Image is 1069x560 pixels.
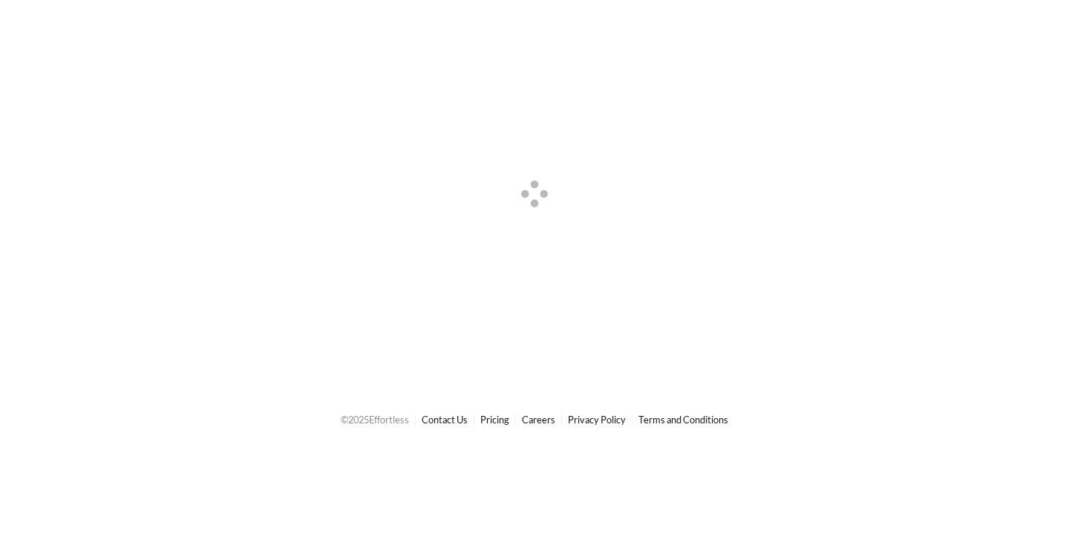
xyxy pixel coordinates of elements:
[341,414,409,426] span: © 2025 Effortless
[522,414,555,426] a: Careers
[480,414,509,426] a: Pricing
[638,414,728,426] a: Terms and Conditions
[422,414,468,426] a: Contact Us
[568,414,626,426] a: Privacy Policy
